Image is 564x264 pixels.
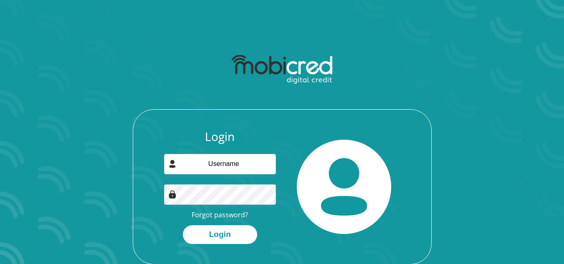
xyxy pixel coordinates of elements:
[168,190,177,199] img: Image
[164,154,276,174] input: Username
[232,55,332,84] img: mobicred logo
[168,160,177,168] img: user-icon image
[183,225,257,244] button: Login
[192,210,248,219] a: Forgot password?
[164,130,276,144] h3: Login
